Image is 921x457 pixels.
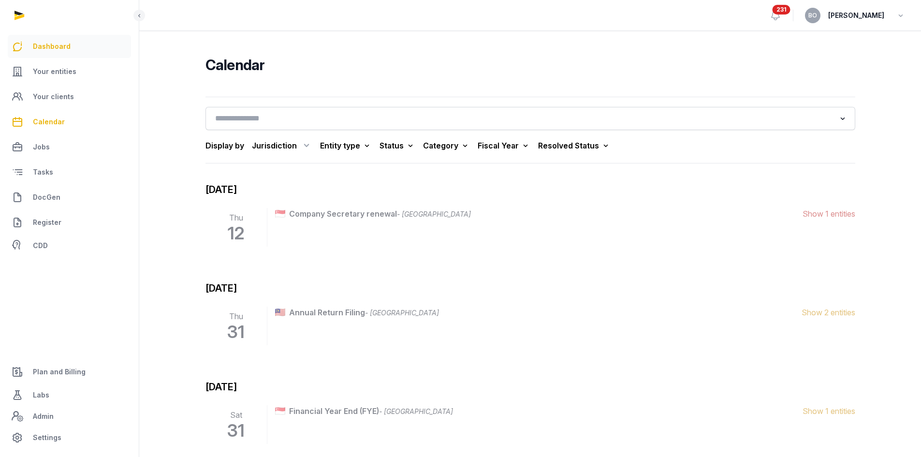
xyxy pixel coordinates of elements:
span: Thu [209,310,263,322]
a: Dashboard [8,35,131,58]
a: Calendar [8,110,131,133]
span: - [GEOGRAPHIC_DATA] [365,309,439,317]
a: Admin [8,407,131,426]
div: Fiscal Year [478,139,530,152]
span: - [GEOGRAPHIC_DATA] [379,407,453,415]
span: Thu [209,212,263,223]
span: Show 1 entities [803,405,855,417]
span: Calendar [33,116,65,128]
div: Entity type [320,139,372,152]
span: 231 [773,5,790,15]
span: Your entities [33,66,76,77]
span: Register [33,217,61,228]
div: Display by [205,140,244,151]
span: BO [808,13,817,18]
span: Tasks [33,166,53,178]
span: 31 [209,322,263,341]
span: Annual Return Filing [289,307,802,318]
input: Search for option [211,112,835,125]
span: Financial Year End (FYE) [289,405,803,417]
div: Category [423,139,470,152]
span: Sat [209,409,263,421]
h2: Calendar [205,56,855,74]
a: Your entities [8,60,131,83]
button: BO [805,8,820,23]
span: Labs [33,389,49,401]
a: Labs [8,383,131,407]
a: Jobs [8,135,131,159]
a: Plan and Billing [8,360,131,383]
div: Status [380,139,415,152]
a: Settings [8,426,131,449]
p: [DATE] [205,380,855,394]
div: Search for option [210,110,850,127]
span: DocGen [33,192,60,203]
span: Company Secretary renewal [289,208,803,220]
span: 31 [209,421,263,440]
span: 12 [209,223,263,243]
span: Admin [33,411,54,422]
div: Resolved Status [538,139,611,152]
span: Jobs [33,141,50,153]
span: Show 1 entities [803,208,855,220]
a: DocGen [8,186,131,209]
span: CDD [33,240,48,251]
span: [PERSON_NAME] [828,10,884,21]
a: Tasks [8,161,131,184]
span: Plan and Billing [33,366,86,378]
p: [DATE] [205,281,855,295]
div: Jurisdiction [252,138,312,153]
a: CDD [8,236,131,255]
span: - [GEOGRAPHIC_DATA] [397,210,471,218]
span: Show 2 entities [802,307,855,318]
a: Your clients [8,85,131,108]
p: [DATE] [205,183,855,196]
span: Settings [33,432,61,443]
span: Your clients [33,91,74,103]
span: Dashboard [33,41,71,52]
a: Register [8,211,131,234]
